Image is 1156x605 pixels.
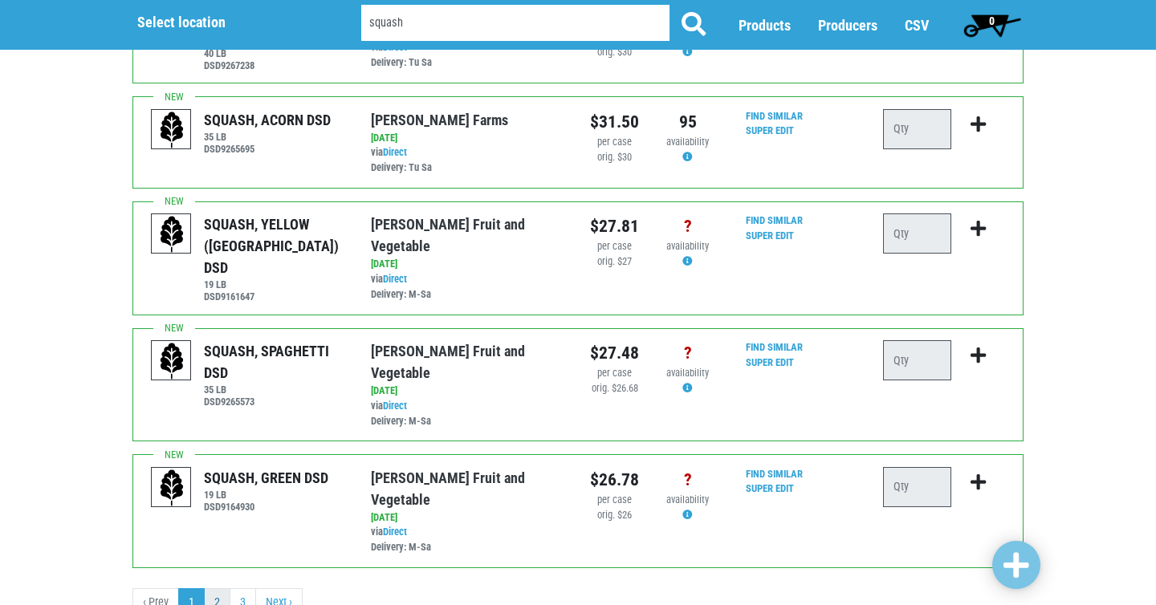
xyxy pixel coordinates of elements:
h6: DSD9265695 [204,143,331,155]
div: Delivery: Tu Sa [371,55,566,71]
div: orig. $27 [590,254,639,270]
div: $27.48 [590,340,639,366]
div: orig. $26 [590,508,639,523]
h6: DSD9265573 [204,396,346,408]
h6: DSD9161647 [204,290,346,302]
div: via [371,40,566,71]
h6: 19 LB [204,278,346,290]
div: via [371,525,566,555]
h6: 35 LB [204,131,331,143]
div: orig. $30 [590,45,639,60]
input: Qty [883,340,951,380]
a: Direct [383,400,407,412]
a: Find Similar [746,341,803,353]
h5: Select location [137,14,320,31]
div: per case [590,135,639,150]
input: Search by Product, Producer etc. [361,5,670,41]
a: Products [739,17,791,34]
div: SQUASH, YELLOW ([GEOGRAPHIC_DATA]) DSD [204,213,346,278]
a: [PERSON_NAME] Fruit and Vegetable [371,343,525,381]
input: Qty [883,109,951,149]
div: SQUASH, SPAGHETTI DSD [204,340,346,384]
h6: DSD9267238 [204,59,346,71]
span: availability [666,493,709,506]
div: via [371,399,566,429]
div: orig. $30 [590,150,639,165]
div: via [371,145,566,176]
img: placeholder-variety-43d6402dacf2d531de610a020419775a.svg [152,341,192,381]
a: 0 [956,9,1028,41]
div: SQUASH, ACORN DSD [204,109,331,131]
a: [PERSON_NAME] Fruit and Vegetable [371,469,525,508]
div: 95 [663,109,712,135]
h6: 19 LB [204,489,328,501]
a: Direct [383,526,407,538]
a: Find Similar [746,214,803,226]
div: per case [590,366,639,381]
img: placeholder-variety-43d6402dacf2d531de610a020419775a.svg [152,214,192,254]
div: ? [663,213,712,239]
div: ? [663,467,712,493]
div: ? [663,340,712,366]
h6: 35 LB [204,384,346,396]
span: availability [666,240,709,252]
div: Delivery: M-Sa [371,414,566,429]
div: Delivery: M-Sa [371,540,566,555]
div: [DATE] [371,384,566,399]
a: Direct [383,273,407,285]
a: Producers [818,17,877,34]
a: Super Edit [746,229,794,242]
div: [DATE] [371,131,566,146]
a: Super Edit [746,356,794,368]
input: Qty [883,213,951,254]
img: placeholder-variety-43d6402dacf2d531de610a020419775a.svg [152,468,192,508]
div: [DATE] [371,510,566,526]
h6: DSD9164930 [204,501,328,513]
a: [PERSON_NAME] Farms [371,112,508,128]
div: per case [590,239,639,254]
a: Direct [383,146,407,158]
a: CSV [905,17,929,34]
div: [DATE] [371,257,566,272]
a: Find Similar [746,110,803,122]
input: Qty [883,467,951,507]
img: placeholder-variety-43d6402dacf2d531de610a020419775a.svg [152,110,192,150]
span: availability [666,136,709,148]
h6: 40 LB [204,47,346,59]
div: Delivery: M-Sa [371,287,566,302]
div: orig. $26.68 [590,381,639,396]
div: $26.78 [590,467,639,493]
div: $27.81 [590,213,639,239]
a: Super Edit [746,124,794,136]
a: Super Edit [746,482,794,494]
div: via [371,272,566,302]
div: $31.50 [590,109,639,135]
div: SQUASH, GREEN DSD [204,467,328,489]
a: Find Similar [746,468,803,480]
a: [PERSON_NAME] Fruit and Vegetable [371,216,525,254]
div: Delivery: Tu Sa [371,160,566,176]
div: per case [590,493,639,508]
span: availability [666,367,709,379]
span: 0 [989,14,995,27]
